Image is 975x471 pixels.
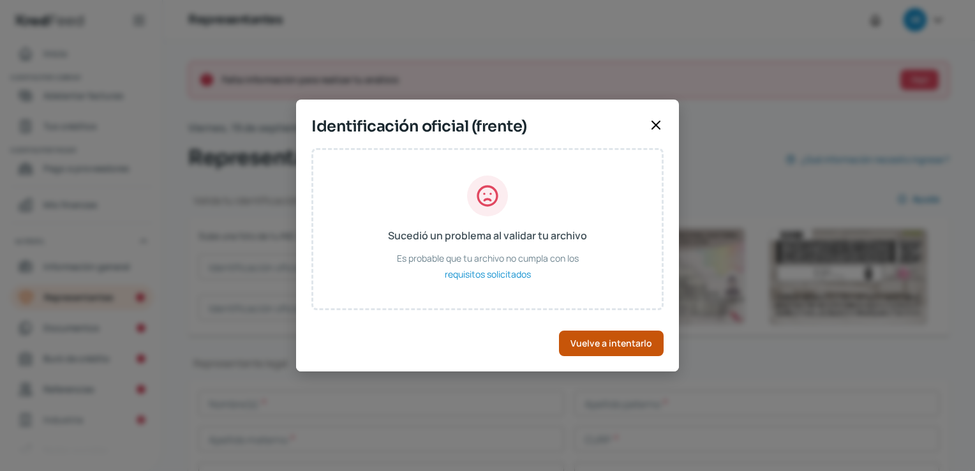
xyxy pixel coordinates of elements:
[388,227,587,245] span: Sucedió un problema al validar tu archivo
[559,331,664,356] button: Vuelve a intentarlo
[445,266,531,282] span: requisitos solicitados
[311,115,643,138] span: Identificación oficial (frente)
[467,176,508,216] img: Sucedió un problema al validar tu archivo
[570,339,652,348] span: Vuelve a intentarlo
[397,250,579,266] span: Es probable que tu archivo no cumpla con los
